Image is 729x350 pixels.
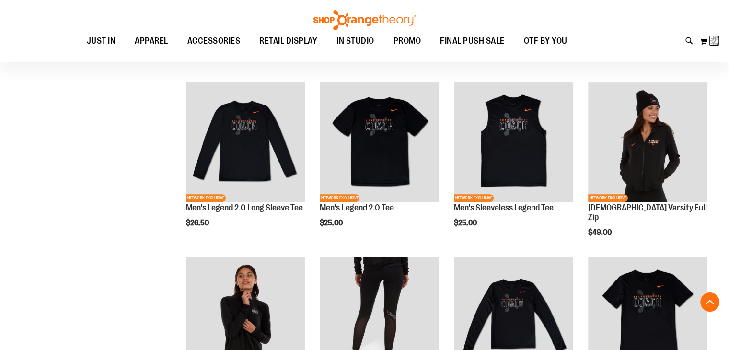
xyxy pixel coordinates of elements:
[320,82,439,202] img: OTF Mens Coach FA23 Legend 2.0 SS Tee - Black primary image
[186,219,210,227] span: $26.50
[700,292,719,312] button: Back To Top
[393,30,421,52] span: PROMO
[312,10,417,30] img: Shop Orangetheory
[430,30,514,52] a: FINAL PUSH SALE
[336,30,374,52] span: IN STUDIO
[320,203,393,212] a: Men's Legend 2.0 Tee
[327,30,384,52] a: IN STUDIO
[454,82,573,202] img: OTF Mens Coach FA23 Legend Sleeveless Tee - Black primary image
[178,30,250,52] a: ACCESSORIES
[315,78,444,252] div: product
[320,82,439,203] a: OTF Mens Coach FA23 Legend 2.0 SS Tee - Black primary imageNETWORK EXCLUSIVE
[320,194,359,202] span: NETWORK EXCLUSIVE
[454,203,554,212] a: Men's Sleeveless Legend Tee
[454,82,573,203] a: OTF Mens Coach FA23 Legend Sleeveless Tee - Black primary imageNETWORK EXCLUSIVE
[588,228,613,237] span: $49.00
[514,30,577,52] a: OTF BY YOU
[384,30,431,52] a: PROMO
[710,35,721,47] img: Loading...
[699,34,719,49] button: Loading...
[449,78,578,252] div: product
[186,82,305,203] a: OTF Mens Coach FA23 Legend 2.0 LS Tee - Black primary imageNETWORK EXCLUSIVE
[186,194,226,202] span: NETWORK EXCLUSIVE
[125,30,178,52] a: APPAREL
[583,78,712,261] div: product
[259,30,317,52] span: RETAIL DISPLAY
[181,78,310,252] div: product
[187,30,241,52] span: ACCESSORIES
[588,203,707,222] a: [DEMOGRAPHIC_DATA] Varsity Full Zip
[320,219,344,227] span: $25.00
[588,82,707,203] a: OTF Ladies Coach FA23 Varsity Full Zip - Black primary imageNETWORK EXCLUSIVE
[454,219,478,227] span: $25.00
[250,30,327,52] a: RETAIL DISPLAY
[588,82,707,202] img: OTF Ladies Coach FA23 Varsity Full Zip - Black primary image
[440,30,505,52] span: FINAL PUSH SALE
[588,194,628,202] span: NETWORK EXCLUSIVE
[186,203,303,212] a: Men's Legend 2.0 Long Sleeve Tee
[87,30,116,52] span: JUST IN
[524,30,567,52] span: OTF BY YOU
[77,30,126,52] a: JUST IN
[186,82,305,202] img: OTF Mens Coach FA23 Legend 2.0 LS Tee - Black primary image
[135,30,168,52] span: APPAREL
[454,194,494,202] span: NETWORK EXCLUSIVE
